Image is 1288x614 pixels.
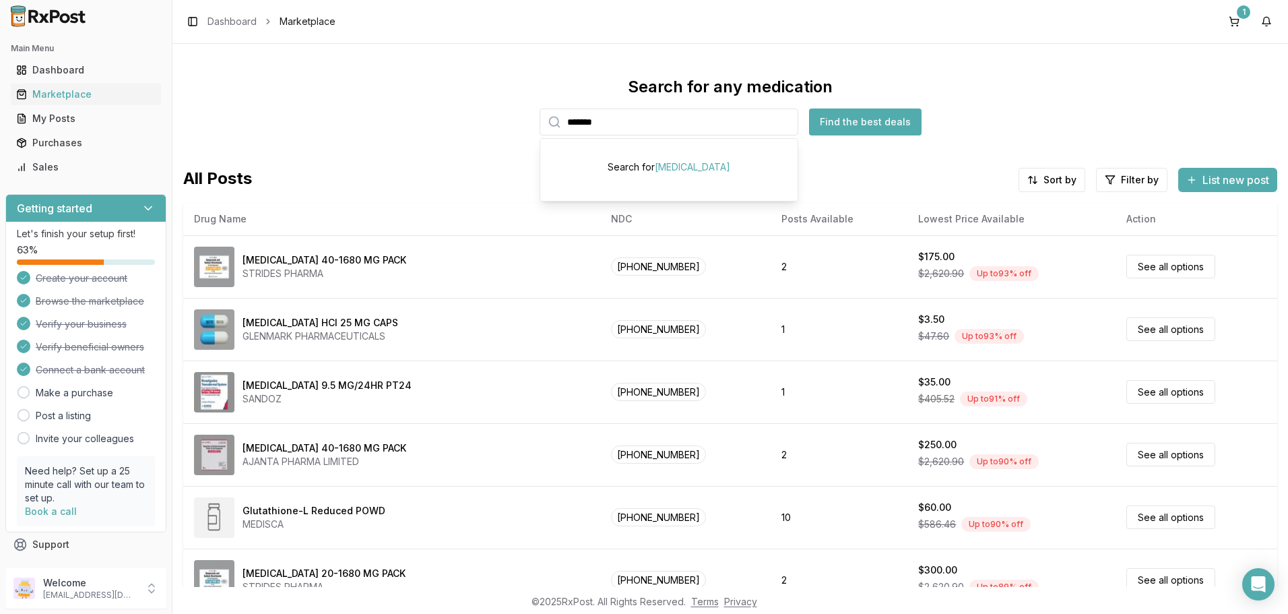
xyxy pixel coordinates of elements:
a: See all options [1126,255,1215,278]
button: 1 [1223,11,1245,32]
button: Sales [5,156,166,178]
td: 2 [771,423,907,486]
span: [PHONE_NUMBER] [611,446,706,464]
img: User avatar [13,578,35,599]
a: See all options [1126,443,1215,466]
a: Book a call [25,505,77,517]
a: See all options [1126,505,1215,529]
div: Suggestions [540,139,798,201]
span: [PHONE_NUMBER] [611,508,706,526]
a: See all options [1126,568,1215,592]
button: Find the best deals [809,109,922,135]
div: SANDOZ [243,392,412,406]
button: Purchases [5,132,166,154]
span: $2,620.90 [918,267,964,280]
div: $250.00 [918,438,957,452]
h2: Main Menu [11,43,161,54]
div: Marketplace [16,88,156,101]
span: $47.60 [918,330,949,343]
div: Search for any medication [628,76,833,98]
span: Marketplace [280,15,335,28]
span: $2,620.90 [918,580,964,594]
div: $60.00 [918,501,951,514]
div: [MEDICAL_DATA] HCl 25 MG CAPS [243,316,398,330]
td: 2 [771,549,907,611]
div: My Posts [16,112,156,125]
div: Up to 90 % off [969,454,1039,469]
div: Search for [540,139,798,195]
a: Invite your colleagues [36,432,134,446]
div: Up to 90 % off [961,517,1031,532]
button: Dashboard [5,59,166,81]
img: Atomoxetine HCl 25 MG CAPS [194,309,234,350]
span: Feedback [32,562,78,576]
div: 1 [1237,5,1250,19]
div: GLENMARK PHARMACEUTICALS [243,330,398,343]
span: [PHONE_NUMBER] [611,257,706,276]
span: Sort by [1043,173,1076,187]
button: List new post [1178,168,1277,192]
button: Sort by [1019,168,1085,192]
th: Posts Available [771,203,907,235]
span: All Posts [183,168,252,192]
p: [EMAIL_ADDRESS][DOMAIN_NAME] [43,590,137,601]
button: Marketplace [5,84,166,105]
p: Welcome [43,576,137,590]
a: Make a purchase [36,386,113,400]
div: Sales [16,160,156,174]
th: Action [1116,203,1277,235]
img: Rivastigmine 9.5 MG/24HR PT24 [194,372,234,412]
span: $405.52 [918,392,955,406]
div: Purchases [16,136,156,150]
div: Open Intercom Messenger [1242,568,1275,601]
a: Post a listing [36,409,91,423]
a: Dashboard [207,15,257,28]
div: Up to 89 % off [969,580,1039,594]
a: Dashboard [11,58,161,82]
th: Drug Name [183,203,600,235]
a: Sales [11,155,161,179]
p: Need help? Set up a 25 minute call with our team to set up. [25,464,147,505]
button: My Posts [5,108,166,129]
span: $586.46 [918,518,956,531]
div: AJANTA PHARMA LIMITED [243,455,406,468]
td: 1 [771,298,907,361]
a: My Posts [11,106,161,131]
a: Purchases [11,131,161,155]
span: List new post [1202,172,1269,188]
td: 10 [771,486,907,549]
div: Up to 91 % off [960,392,1027,406]
nav: breadcrumb [207,15,335,28]
span: Connect a bank account [36,363,145,377]
span: Filter by [1121,173,1159,187]
div: $3.50 [918,313,944,326]
th: Lowest Price Available [907,203,1116,235]
div: $300.00 [918,563,957,577]
a: See all options [1126,380,1215,404]
span: 63 % [17,243,38,257]
span: Browse the marketplace [36,295,144,308]
h3: Getting started [17,200,92,216]
button: Support [5,532,166,557]
div: Glutathione-L Reduced POWD [243,504,385,518]
span: Verify beneficial owners [36,340,144,354]
a: List new post [1178,175,1277,188]
a: Privacy [724,596,757,607]
span: [PHONE_NUMBER] [611,571,706,589]
span: [PHONE_NUMBER] [611,320,706,338]
span: Verify your business [36,317,127,331]
div: [MEDICAL_DATA] 20-1680 MG PACK [243,567,406,580]
div: Up to 93 % off [955,329,1024,344]
td: 1 [771,361,907,423]
div: Up to 93 % off [969,266,1039,281]
div: MEDISCA [243,518,385,531]
img: Omeprazole-Sodium Bicarbonate 40-1680 MG PACK [194,247,234,287]
a: See all options [1126,317,1215,341]
div: [MEDICAL_DATA] 9.5 MG/24HR PT24 [243,379,412,392]
span: [MEDICAL_DATA] [655,161,730,173]
img: Omeprazole-Sodium Bicarbonate 40-1680 MG PACK [194,435,234,475]
a: Marketplace [11,82,161,106]
div: [MEDICAL_DATA] 40-1680 MG PACK [243,253,406,267]
p: Let's finish your setup first! [17,227,155,241]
